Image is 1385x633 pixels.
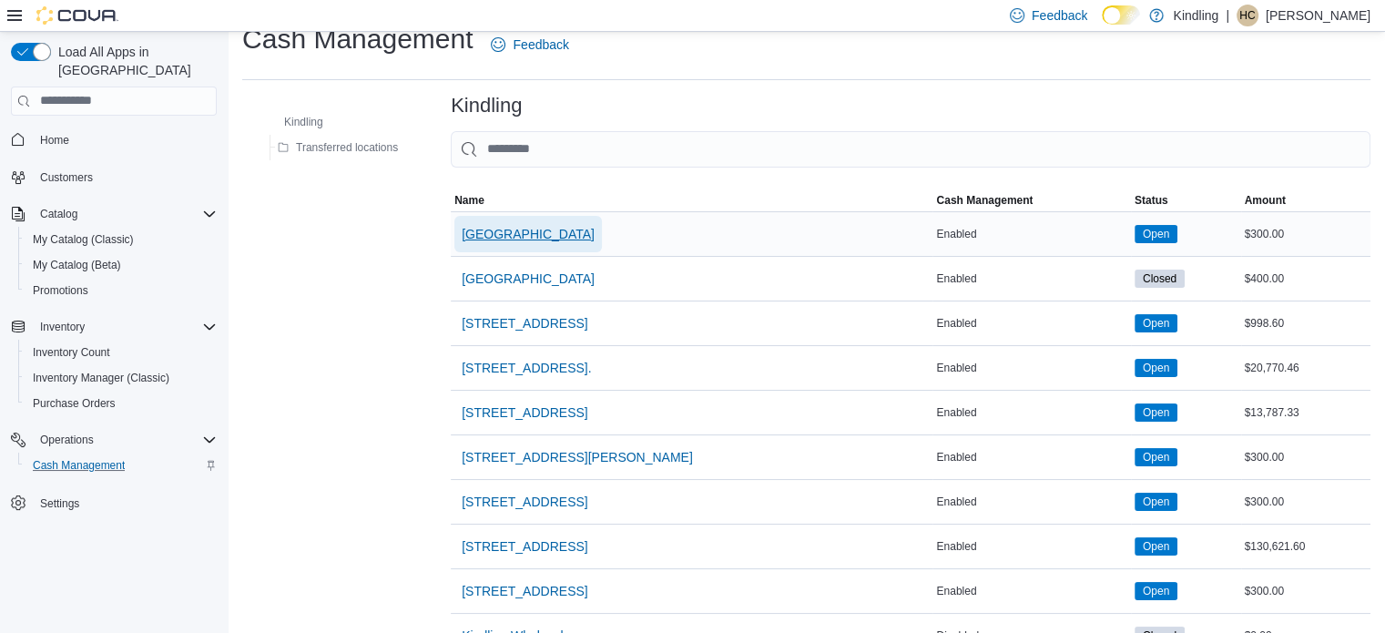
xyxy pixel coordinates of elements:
span: Home [33,128,217,151]
span: Promotions [25,280,217,301]
span: Inventory Count [33,345,110,360]
span: [GEOGRAPHIC_DATA] [462,225,595,243]
span: [STREET_ADDRESS][PERSON_NAME] [462,448,693,466]
input: This is a search bar. As you type, the results lower in the page will automatically filter. [451,131,1370,168]
div: $300.00 [1241,491,1371,513]
button: Home [4,127,224,153]
span: Open [1143,404,1169,421]
div: $400.00 [1241,268,1371,290]
a: My Catalog (Classic) [25,229,141,250]
button: Customers [4,164,224,190]
div: $300.00 [1241,223,1371,245]
div: Enabled [932,402,1130,424]
button: [STREET_ADDRESS][PERSON_NAME] [454,439,700,475]
p: Kindling [1173,5,1218,26]
a: Promotions [25,280,96,301]
span: Open [1143,226,1169,242]
button: Purchase Orders [18,391,224,416]
span: Inventory Manager (Classic) [33,371,169,385]
span: Dark Mode [1102,25,1103,26]
button: Amount [1241,189,1371,211]
a: Home [33,129,76,151]
h3: Kindling [451,95,522,117]
span: Cash Management [25,454,217,476]
span: Cash Management [936,193,1033,208]
span: Closed [1143,271,1176,287]
span: Name [454,193,484,208]
nav: Complex example [11,119,217,564]
span: Customers [33,166,217,189]
h1: Cash Management [242,21,473,57]
img: Cova [36,6,118,25]
button: Cash Management [932,189,1130,211]
span: Open [1135,537,1177,556]
span: Transferred locations [296,140,398,155]
span: Settings [40,496,79,511]
p: | [1226,5,1229,26]
button: Status [1131,189,1241,211]
a: My Catalog (Beta) [25,254,128,276]
span: Kindling [284,115,323,129]
a: Inventory Count [25,342,117,363]
button: My Catalog (Beta) [18,252,224,278]
span: My Catalog (Classic) [33,232,134,247]
span: Open [1135,448,1177,466]
span: Operations [40,433,94,447]
div: Enabled [932,536,1130,557]
span: [STREET_ADDRESS] [462,314,587,332]
span: [STREET_ADDRESS]. [462,359,591,377]
span: Open [1135,314,1177,332]
button: Inventory Manager (Classic) [18,365,224,391]
button: Operations [33,429,101,451]
span: Inventory Manager (Classic) [25,367,217,389]
span: Open [1135,582,1177,600]
span: Feedback [1032,6,1087,25]
button: Inventory [4,314,224,340]
button: [STREET_ADDRESS] [454,394,595,431]
a: Cash Management [25,454,132,476]
button: [GEOGRAPHIC_DATA] [454,216,602,252]
button: Catalog [4,201,224,227]
span: Purchase Orders [33,396,116,411]
button: [STREET_ADDRESS] [454,528,595,565]
span: [STREET_ADDRESS] [462,493,587,511]
button: Kindling [259,111,331,133]
span: Status [1135,193,1168,208]
div: Enabled [932,491,1130,513]
button: Transferred locations [270,137,405,158]
div: Enabled [932,446,1130,468]
span: Purchase Orders [25,393,217,414]
div: Enabled [932,312,1130,334]
a: Purchase Orders [25,393,123,414]
span: Open [1143,538,1169,555]
button: [STREET_ADDRESS] [454,573,595,609]
span: Operations [33,429,217,451]
button: Catalog [33,203,85,225]
span: [STREET_ADDRESS] [462,582,587,600]
button: Inventory [33,316,92,338]
span: Inventory [33,316,217,338]
span: Open [1143,449,1169,465]
div: $300.00 [1241,446,1371,468]
span: Cash Management [33,458,125,473]
input: Dark Mode [1102,5,1140,25]
span: Closed [1135,270,1185,288]
span: Customers [40,170,93,185]
span: HC [1239,5,1255,26]
div: Enabled [932,223,1130,245]
span: Amount [1245,193,1286,208]
button: My Catalog (Classic) [18,227,224,252]
span: My Catalog (Beta) [25,254,217,276]
div: Enabled [932,268,1130,290]
span: [STREET_ADDRESS] [462,403,587,422]
span: Open [1143,583,1169,599]
button: [STREET_ADDRESS]. [454,350,598,386]
div: Enabled [932,357,1130,379]
a: Customers [33,167,100,189]
div: Enabled [932,580,1130,602]
a: Inventory Manager (Classic) [25,367,177,389]
span: Settings [33,491,217,514]
span: My Catalog (Classic) [25,229,217,250]
span: Load All Apps in [GEOGRAPHIC_DATA] [51,43,217,79]
span: Open [1135,225,1177,243]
